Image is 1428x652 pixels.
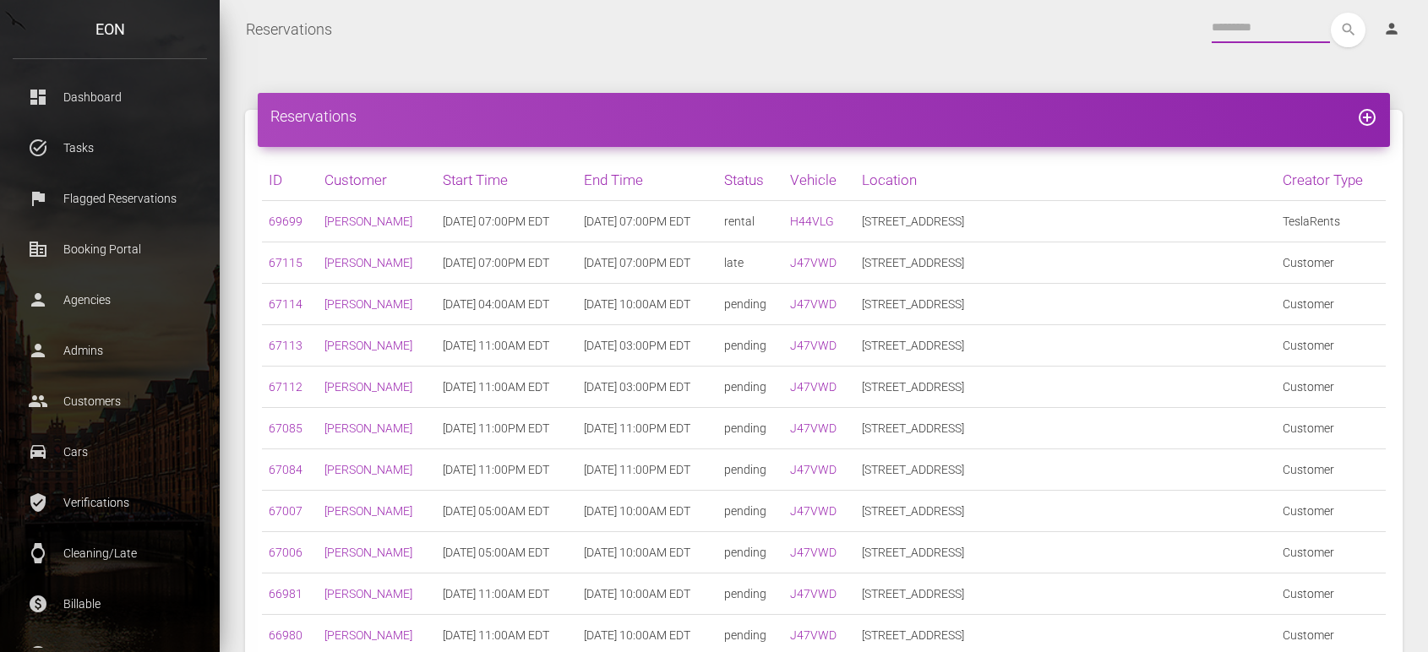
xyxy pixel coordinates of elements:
[577,573,718,615] td: [DATE] 10:00AM EDT
[25,135,194,160] p: Tasks
[790,256,837,269] a: J47VWD
[717,242,782,284] td: late
[717,408,782,449] td: pending
[1331,13,1365,47] button: search
[13,532,207,574] a: watch Cleaning/Late
[13,76,207,118] a: dashboard Dashboard
[25,490,194,515] p: Verifications
[436,160,577,201] th: Start Time
[783,160,856,201] th: Vehicle
[855,160,1275,201] th: Location
[577,160,718,201] th: End Time
[790,587,837,600] a: J47VWD
[790,421,837,435] a: J47VWD
[855,284,1275,325] td: [STREET_ADDRESS]
[13,329,207,372] a: person Admins
[790,380,837,394] a: J47VWD
[436,325,577,367] td: [DATE] 11:00AM EDT
[269,339,302,352] a: 67113
[577,408,718,449] td: [DATE] 11:00PM EDT
[717,449,782,491] td: pending
[717,325,782,367] td: pending
[436,242,577,284] td: [DATE] 07:00PM EDT
[436,532,577,573] td: [DATE] 05:00AM EDT
[13,279,207,321] a: person Agencies
[577,284,718,325] td: [DATE] 10:00AM EDT
[1357,107,1377,125] a: add_circle_outline
[436,284,577,325] td: [DATE] 04:00AM EDT
[25,287,194,312] p: Agencies
[246,8,332,51] a: Reservations
[1276,532,1386,573] td: Customer
[1371,13,1415,46] a: person
[717,532,782,573] td: pending
[324,587,412,600] a: [PERSON_NAME]
[577,325,718,367] td: [DATE] 03:00PM EDT
[790,215,834,228] a: H44VLG
[25,591,194,617] p: Billable
[790,628,837,642] a: J47VWD
[269,587,302,600] a: 66981
[577,449,718,491] td: [DATE] 11:00PM EDT
[855,325,1275,367] td: [STREET_ADDRESS]
[855,449,1275,491] td: [STREET_ADDRESS]
[1276,325,1386,367] td: Customer
[855,573,1275,615] td: [STREET_ADDRESS]
[717,284,782,325] td: pending
[790,546,837,559] a: J47VWD
[25,186,194,211] p: Flagged Reservations
[1383,20,1400,37] i: person
[324,421,412,435] a: [PERSON_NAME]
[717,491,782,532] td: pending
[269,215,302,228] a: 69699
[324,463,412,476] a: [PERSON_NAME]
[269,463,302,476] a: 67084
[790,297,837,311] a: J47VWD
[577,367,718,408] td: [DATE] 03:00PM EDT
[577,532,718,573] td: [DATE] 10:00AM EDT
[269,504,302,518] a: 67007
[269,297,302,311] a: 67114
[717,201,782,242] td: rental
[25,541,194,566] p: Cleaning/Late
[1276,367,1386,408] td: Customer
[13,380,207,422] a: people Customers
[855,491,1275,532] td: [STREET_ADDRESS]
[855,532,1275,573] td: [STREET_ADDRESS]
[717,573,782,615] td: pending
[1276,573,1386,615] td: Customer
[13,431,207,473] a: drive_eta Cars
[269,546,302,559] a: 67006
[577,201,718,242] td: [DATE] 07:00PM EDT
[324,504,412,518] a: [PERSON_NAME]
[25,388,194,414] p: Customers
[855,201,1275,242] td: [STREET_ADDRESS]
[270,106,1377,127] h4: Reservations
[324,339,412,352] a: [PERSON_NAME]
[717,160,782,201] th: Status
[269,628,302,642] a: 66980
[324,256,412,269] a: [PERSON_NAME]
[1276,491,1386,532] td: Customer
[436,449,577,491] td: [DATE] 11:00PM EDT
[324,380,412,394] a: [PERSON_NAME]
[324,215,412,228] a: [PERSON_NAME]
[855,367,1275,408] td: [STREET_ADDRESS]
[717,367,782,408] td: pending
[269,380,302,394] a: 67112
[13,127,207,169] a: task_alt Tasks
[25,84,194,110] p: Dashboard
[855,408,1275,449] td: [STREET_ADDRESS]
[790,504,837,518] a: J47VWD
[577,491,718,532] td: [DATE] 10:00AM EDT
[436,408,577,449] td: [DATE] 11:00PM EDT
[13,481,207,524] a: verified_user Verifications
[269,256,302,269] a: 67115
[13,228,207,270] a: corporate_fare Booking Portal
[324,297,412,311] a: [PERSON_NAME]
[324,628,412,642] a: [PERSON_NAME]
[318,160,437,201] th: Customer
[436,491,577,532] td: [DATE] 05:00AM EDT
[25,439,194,465] p: Cars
